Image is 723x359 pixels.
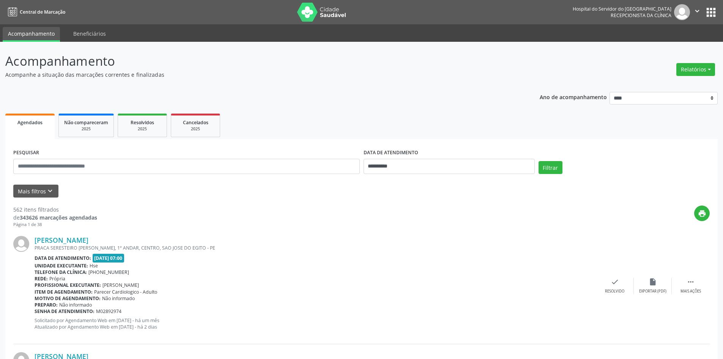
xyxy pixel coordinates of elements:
span: Central de Marcação [20,9,65,15]
span: Recepcionista da clínica [611,12,671,19]
span: Não informado [102,295,135,302]
b: Telefone da clínica: [35,269,87,275]
span: [PERSON_NAME] [102,282,139,288]
div: Exportar (PDF) [639,289,666,294]
span: [DATE] 07:00 [93,254,124,263]
i: print [698,209,706,218]
a: Beneficiários [68,27,111,40]
button: Mais filtroskeyboard_arrow_down [13,185,58,198]
b: Senha de atendimento: [35,308,95,315]
button:  [690,4,704,20]
span: [PHONE_NUMBER] [88,269,129,275]
div: 2025 [123,126,161,132]
p: Acompanhamento [5,52,504,71]
b: Data de atendimento: [35,255,91,261]
div: de [13,214,97,221]
b: Motivo de agendamento: [35,295,101,302]
span: Resolvidos [131,119,154,126]
div: Mais ações [680,289,701,294]
i:  [693,7,701,15]
p: Solicitado por Agendamento Web em [DATE] - há um mês Atualizado por Agendamento Web em [DATE] - h... [35,317,596,330]
strong: 343626 marcações agendadas [20,214,97,221]
div: Página 1 de 38 [13,221,97,228]
a: Central de Marcação [5,6,65,18]
b: Item de agendamento: [35,289,93,295]
p: Ano de acompanhamento [540,92,607,101]
div: 2025 [64,126,108,132]
span: M02892974 [96,308,121,315]
button: print [694,206,710,221]
i: insert_drive_file [649,278,657,286]
label: PESQUISAR [13,147,39,159]
button: Filtrar [539,161,562,174]
button: Relatórios [676,63,715,76]
div: Resolvido [605,289,624,294]
div: 2025 [176,126,214,132]
span: Hse [90,263,98,269]
i: check [611,278,619,286]
a: [PERSON_NAME] [35,236,88,244]
b: Profissional executante: [35,282,101,288]
span: Não compareceram [64,119,108,126]
label: DATA DE ATENDIMENTO [364,147,418,159]
b: Rede: [35,275,48,282]
img: img [13,236,29,252]
div: Hospital do Servidor do [GEOGRAPHIC_DATA] [573,6,671,12]
div: PRACA SERESTEIRO [PERSON_NAME], 1º ANDAR, CENTRO, SAO JOSE DO EGITO - PE [35,245,596,251]
a: Acompanhamento [3,27,60,42]
i: keyboard_arrow_down [46,187,54,195]
div: 562 itens filtrados [13,206,97,214]
span: Própria [49,275,65,282]
img: img [674,4,690,20]
span: Não informado [59,302,92,308]
button: apps [704,6,718,19]
b: Preparo: [35,302,58,308]
b: Unidade executante: [35,263,88,269]
p: Acompanhe a situação das marcações correntes e finalizadas [5,71,504,79]
span: Agendados [17,119,43,126]
span: Cancelados [183,119,208,126]
i:  [687,278,695,286]
span: Parecer Cardiologico - Adulto [94,289,157,295]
